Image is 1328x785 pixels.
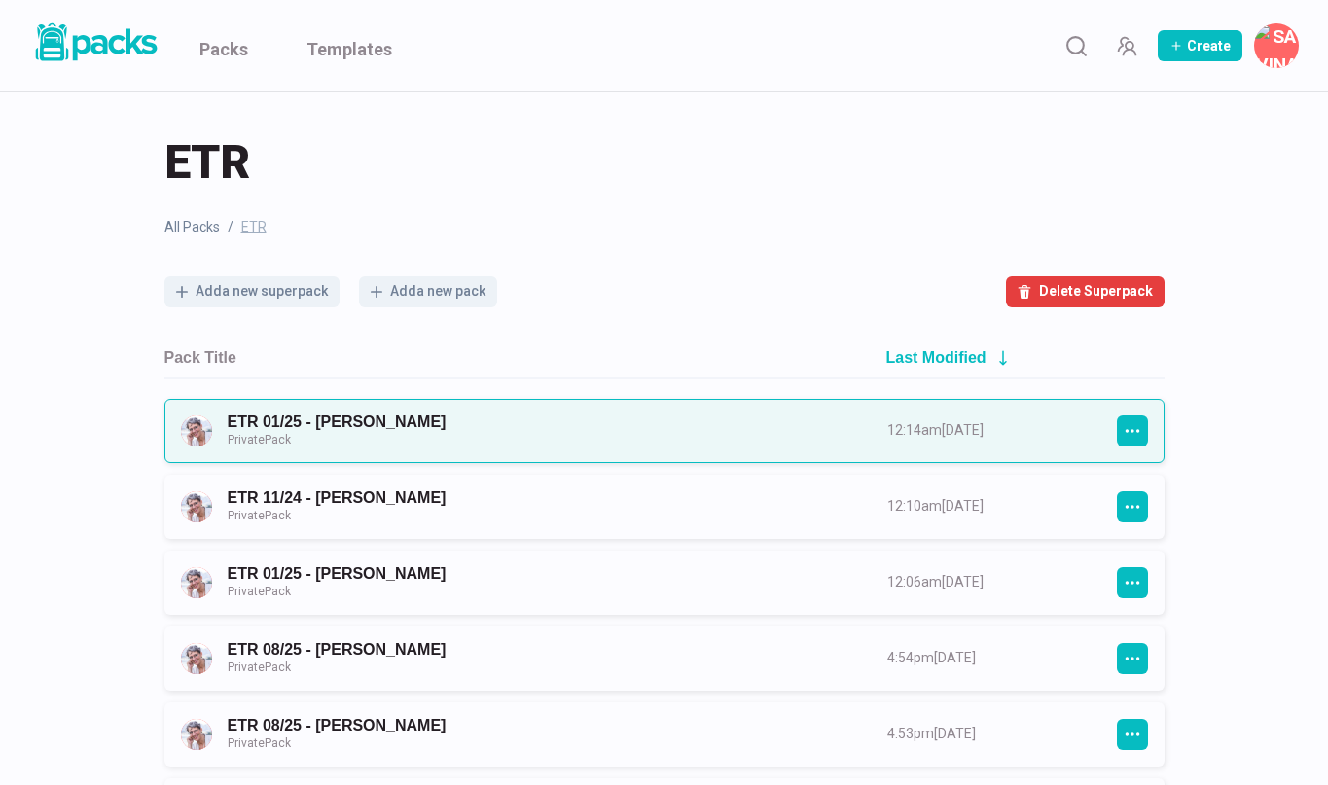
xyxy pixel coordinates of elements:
[1158,30,1242,61] button: Create Pack
[164,217,1165,237] nav: breadcrumb
[886,348,987,367] h2: Last Modified
[241,217,267,237] span: ETR
[1006,276,1165,307] button: Delete Superpack
[359,276,497,307] button: Adda new pack
[228,217,233,237] span: /
[164,276,340,307] button: Adda new superpack
[29,19,161,65] img: Packs logo
[1107,26,1146,65] button: Manage Team Invites
[29,19,161,72] a: Packs logo
[1057,26,1095,65] button: Search
[164,348,236,367] h2: Pack Title
[164,217,220,237] a: All Packs
[1254,23,1299,68] button: Savina Tilmann
[164,131,250,194] span: ETR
